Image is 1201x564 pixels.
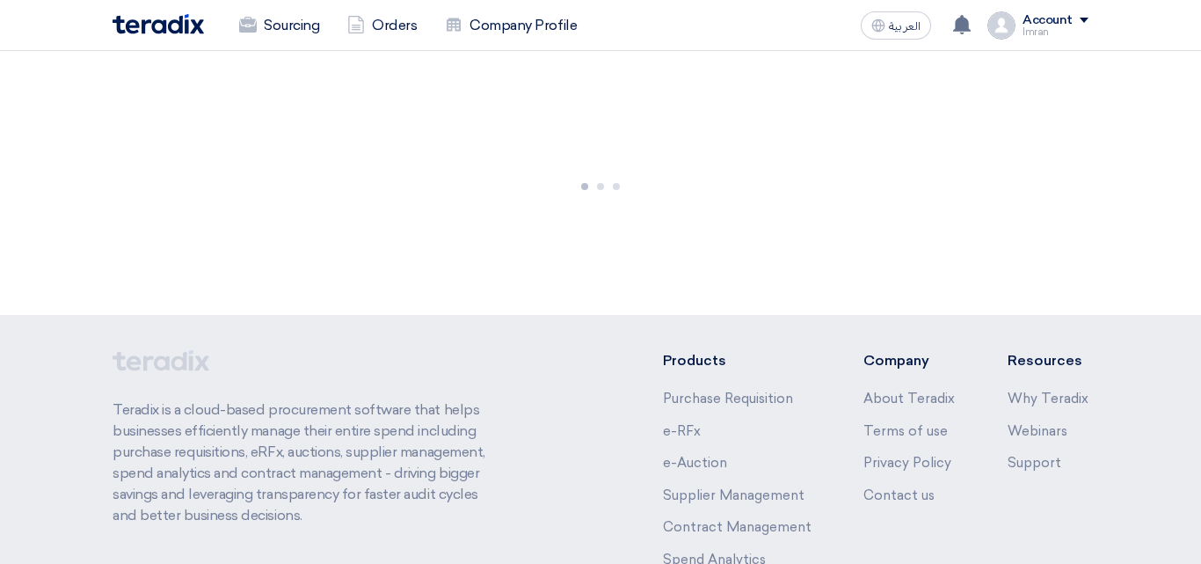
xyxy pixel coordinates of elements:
[1008,391,1088,407] a: Why Teradix
[863,423,948,439] a: Terms of use
[863,350,955,371] li: Company
[663,391,793,407] a: Purchase Requisition
[225,6,333,45] a: Sourcing
[663,423,701,439] a: e-RFx
[333,6,431,45] a: Orders
[113,14,204,34] img: Teradix logo
[987,11,1015,40] img: profile_test.png
[663,519,812,535] a: Contract Management
[863,391,955,407] a: About Teradix
[863,487,935,503] a: Contact us
[663,487,804,503] a: Supplier Management
[1008,350,1088,371] li: Resources
[889,20,921,33] span: العربية
[663,350,812,371] li: Products
[431,6,591,45] a: Company Profile
[863,455,951,471] a: Privacy Policy
[1023,27,1088,37] div: Imran
[1023,13,1073,28] div: Account
[1008,455,1061,471] a: Support
[113,399,503,526] p: Teradix is a cloud-based procurement software that helps businesses efficiently manage their enti...
[861,11,931,40] button: العربية
[663,455,727,471] a: e-Auction
[1008,423,1067,439] a: Webinars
